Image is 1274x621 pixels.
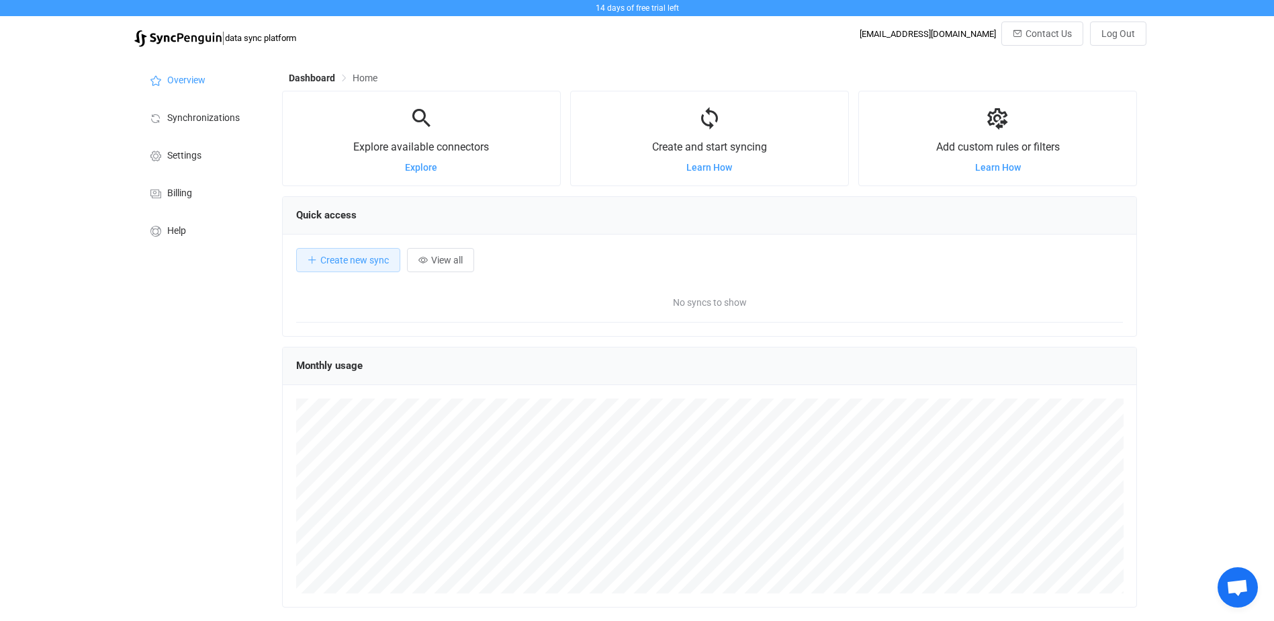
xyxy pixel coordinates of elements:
[353,140,489,153] span: Explore available connectors
[1001,22,1083,46] button: Contact Us
[1026,28,1072,39] span: Contact Us
[860,29,996,39] div: [EMAIL_ADDRESS][DOMAIN_NAME]
[503,282,917,323] span: No syncs to show
[652,140,767,153] span: Create and start syncing
[1090,22,1146,46] button: Log Out
[431,255,463,265] span: View all
[296,248,400,272] button: Create new sync
[134,173,269,211] a: Billing
[134,30,222,47] img: syncpenguin.svg
[686,162,732,173] a: Learn How
[353,73,377,83] span: Home
[1218,567,1258,608] a: Open chat
[167,188,192,199] span: Billing
[134,60,269,98] a: Overview
[296,209,357,221] span: Quick access
[289,73,335,83] span: Dashboard
[296,360,363,372] span: Monthly usage
[222,28,225,47] span: |
[407,248,474,272] button: View all
[975,162,1021,173] a: Learn How
[134,136,269,173] a: Settings
[320,255,389,265] span: Create new sync
[167,113,240,124] span: Synchronizations
[167,151,201,161] span: Settings
[134,98,269,136] a: Synchronizations
[167,75,206,86] span: Overview
[1101,28,1135,39] span: Log Out
[167,226,186,237] span: Help
[936,140,1060,153] span: Add custom rules or filters
[289,73,377,83] div: Breadcrumb
[225,33,296,43] span: data sync platform
[596,3,679,13] span: 14 days of free trial left
[134,211,269,249] a: Help
[134,28,296,47] a: |data sync platform
[405,162,437,173] a: Explore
